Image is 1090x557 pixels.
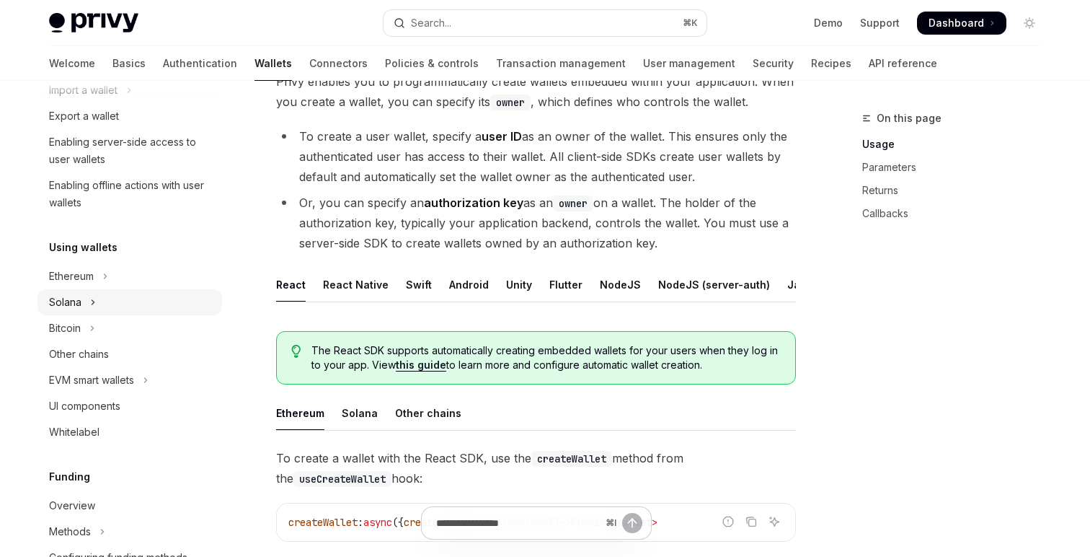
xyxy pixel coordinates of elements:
a: Transaction management [496,46,626,81]
a: Security [753,46,794,81]
a: Recipes [811,46,851,81]
div: EVM smart wallets [49,372,134,389]
div: Methods [49,523,91,540]
div: Enabling offline actions with user wallets [49,177,213,211]
div: Search... [411,14,451,32]
a: Usage [862,133,1053,156]
span: To create a wallet with the React SDK, use the method from the hook: [276,448,796,488]
a: Connectors [309,46,368,81]
a: Support [860,16,900,30]
button: Toggle Methods section [37,519,222,545]
strong: authorization key [424,196,523,210]
a: Enabling server-side access to user wallets [37,129,222,172]
a: Dashboard [917,12,1006,35]
button: Open search [384,10,706,36]
svg: Tip [291,345,301,358]
li: Or, you can specify an as an on a wallet. The holder of the authorization key, typically your app... [276,193,796,253]
a: Demo [814,16,843,30]
a: Whitelabel [37,419,222,445]
a: Welcome [49,46,95,81]
span: Dashboard [929,16,984,30]
span: ⌘ K [683,17,698,29]
a: this guide [396,359,446,372]
div: Solana [49,294,81,311]
div: Other chains [49,346,109,363]
a: Parameters [862,156,1053,179]
li: To create a user wallet, specify a as an owner of the wallet. This ensures only the authenticated... [276,126,796,187]
div: Flutter [549,268,582,302]
a: Basics [112,46,146,81]
div: Overview [49,497,95,514]
h5: Using wallets [49,239,118,256]
div: Ethereum [49,268,94,285]
div: Solana [342,396,378,430]
span: The React SDK supports automatically creating embedded wallets for your users when they log in to... [311,343,781,372]
div: Swift [406,268,432,302]
a: Callbacks [862,202,1053,225]
div: React Native [323,268,389,302]
div: Ethereum [276,396,324,430]
a: UI components [37,393,222,419]
div: Enabling server-side access to user wallets [49,133,213,168]
a: Wallets [254,46,292,81]
div: Android [449,268,489,302]
span: Privy enables you to programmatically create wallets embedded within your application. When you c... [276,71,796,112]
button: Toggle dark mode [1018,12,1041,35]
div: React [276,268,306,302]
button: Toggle Ethereum section [37,263,222,289]
strong: user ID [482,129,522,144]
div: Java [787,268,812,302]
a: Enabling offline actions with user wallets [37,172,222,216]
code: owner [490,95,531,110]
div: NodeJS [600,268,641,302]
div: Other chains [395,396,461,430]
div: NodeJS (server-auth) [658,268,770,302]
code: owner [553,196,593,211]
a: Other chains [37,341,222,367]
button: Send message [622,513,642,533]
div: Export a wallet [49,108,119,125]
h5: Funding [49,468,90,486]
a: Overview [37,493,222,519]
button: Toggle Bitcoin section [37,315,222,341]
a: API reference [869,46,937,81]
span: On this page [877,110,941,127]
a: Policies & controls [385,46,479,81]
a: Authentication [163,46,237,81]
input: Ask a question... [436,507,600,539]
div: Whitelabel [49,424,99,441]
button: Toggle EVM smart wallets section [37,367,222,393]
img: light logo [49,13,138,33]
a: Returns [862,179,1053,202]
div: UI components [49,398,120,415]
button: Toggle Solana section [37,289,222,315]
a: Export a wallet [37,103,222,129]
div: Unity [506,268,532,302]
a: User management [643,46,735,81]
code: createWallet [531,451,612,467]
code: useCreateWallet [293,471,391,487]
div: Bitcoin [49,320,81,337]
